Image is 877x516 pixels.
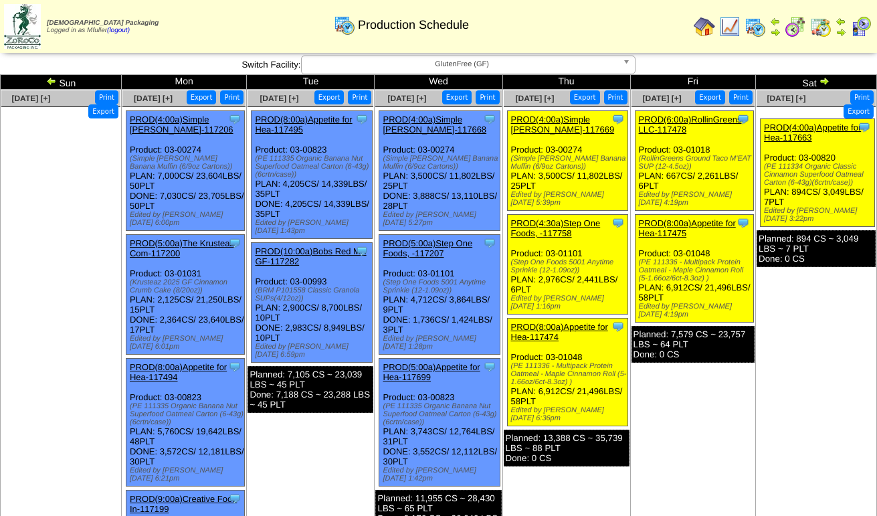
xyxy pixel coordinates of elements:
[134,94,173,103] span: [DATE] [+]
[483,360,496,373] img: Tooltip
[383,211,500,227] div: Edited by [PERSON_NAME] [DATE] 5:27pm
[635,215,753,323] div: Product: 03-01048 PLAN: 6,912CS / 21,496LBS / 58PLT
[379,359,500,487] div: Product: 03-00823 PLAN: 3,743CS / 12,764LBS / 31PLT DONE: 3,552CS / 12,112LBS / 30PLT
[248,366,373,413] div: Planned: 7,105 CS ~ 23,039 LBS ~ 45 PLT Done: 7,188 CS ~ 23,288 LBS ~ 45 PLT
[4,4,41,49] img: zoroco-logo-small.webp
[314,90,345,104] button: Export
[695,90,725,104] button: Export
[850,16,872,37] img: calendarcustomer.gif
[255,343,372,359] div: Edited by [PERSON_NAME] [DATE] 6:59pm
[502,75,630,90] td: Thu
[770,16,781,27] img: arrowleft.gif
[255,155,372,179] div: (PE 111335 Organic Banana Nut Superfood Oatmeal Carton (6-43g)(6crtn/case))
[511,406,628,422] div: Edited by [PERSON_NAME] [DATE] 6:36pm
[737,216,750,230] img: Tooltip
[511,218,601,238] a: PROD(4:30a)Step One Foods, -117758
[639,258,753,282] div: (PE 111336 - Multipack Protein Oatmeal - Maple Cinnamon Roll (5-1.66oz/6ct-8.3oz) )
[255,246,366,266] a: PROD(10:00a)Bobs Red Mill GF-117282
[515,94,554,103] a: [DATE] [+]
[379,235,500,355] div: Product: 03-01101 PLAN: 4,712CS / 3,864LBS / 9PLT DONE: 1,736CS / 1,424LBS / 3PLT
[260,94,298,103] a: [DATE] [+]
[611,216,625,230] img: Tooltip
[252,111,373,239] div: Product: 03-00823 PLAN: 4,205CS / 14,339LBS / 35PLT DONE: 4,205CS / 14,339LBS / 35PLT
[511,191,628,207] div: Edited by [PERSON_NAME] [DATE] 5:39pm
[387,94,426,103] span: [DATE] [+]
[810,16,832,37] img: calendarinout.gif
[844,104,874,118] button: Export
[836,27,846,37] img: arrowright.gif
[334,14,355,35] img: calendarprod.gif
[761,119,875,227] div: Product: 03-00820 PLAN: 894CS / 3,049LBS / 7PLT
[383,114,486,135] a: PROD(4:00a)Simple [PERSON_NAME]-117668
[507,111,628,211] div: Product: 03-00274 PLAN: 3,500CS / 11,802LBS / 25PLT
[770,27,781,37] img: arrowright.gif
[767,94,805,103] a: [DATE] [+]
[252,243,373,363] div: Product: 03-00993 PLAN: 2,900CS / 8,700LBS / 10PLT DONE: 2,983CS / 8,949LBS / 10PLT
[630,75,755,90] td: Fri
[130,335,244,351] div: Edited by [PERSON_NAME] [DATE] 6:01pm
[11,94,50,103] span: [DATE] [+]
[729,90,753,104] button: Print
[126,359,244,487] div: Product: 03-00823 PLAN: 5,760CS / 19,642LBS / 48PLT DONE: 3,572CS / 12,181LBS / 30PLT
[476,90,499,104] button: Print
[383,155,500,171] div: (Simple [PERSON_NAME] Banana Muffin (6/9oz Cartons))
[745,16,766,37] img: calendarprod.gif
[639,155,753,171] div: (RollinGreens Ground Taco M'EAT SUP (12-4.5oz))
[379,111,500,231] div: Product: 03-00274 PLAN: 3,500CS / 11,802LBS / 25PLT DONE: 3,888CS / 13,110LBS / 28PLT
[47,19,159,34] span: Logged in as Mfuller
[1,75,122,90] td: Sun
[255,286,372,303] div: (BRM P101558 Classic Granola SUPs(4/12oz))
[643,94,682,103] a: [DATE] [+]
[611,320,625,333] img: Tooltip
[604,90,627,104] button: Print
[355,112,369,126] img: Tooltip
[511,322,608,342] a: PROD(8:00a)Appetite for Hea-117474
[348,90,371,104] button: Print
[785,16,806,37] img: calendarblend.gif
[187,90,217,104] button: Export
[507,215,628,315] div: Product: 03-01101 PLAN: 2,976CS / 2,441LBS / 6PLT
[130,466,244,483] div: Edited by [PERSON_NAME] [DATE] 6:21pm
[511,258,628,274] div: (Step One Foods 5001 Anytime Sprinkle (12-1.09oz))
[483,112,496,126] img: Tooltip
[611,112,625,126] img: Tooltip
[764,207,874,223] div: Edited by [PERSON_NAME] [DATE] 3:22pm
[756,75,877,90] td: Sat
[130,494,237,514] a: PROD(9:00a)Creative Food In-117199
[694,16,715,37] img: home.gif
[737,112,750,126] img: Tooltip
[247,75,375,90] td: Tue
[383,466,500,483] div: Edited by [PERSON_NAME] [DATE] 1:42pm
[631,326,755,363] div: Planned: 7,579 CS ~ 23,757 LBS ~ 64 PLT Done: 0 CS
[383,238,472,258] a: PROD(5:00a)Step One Foods, -117207
[819,76,830,86] img: arrowright.gif
[220,90,243,104] button: Print
[511,155,628,171] div: (Simple [PERSON_NAME] Banana Muffin (6/9oz Cartons))
[639,191,753,207] div: Edited by [PERSON_NAME] [DATE] 4:19pm
[850,90,874,104] button: Print
[639,114,742,135] a: PROD(6:00a)RollinGreens LLC-117478
[228,492,241,505] img: Tooltip
[121,75,246,90] td: Mon
[383,402,500,426] div: (PE 111335 Organic Banana Nut Superfood Oatmeal Carton (6-43g)(6crtn/case))
[375,75,502,90] td: Wed
[307,56,617,72] span: GlutenFree (GF)
[255,219,372,235] div: Edited by [PERSON_NAME] [DATE] 1:43pm
[383,278,500,294] div: (Step One Foods 5001 Anytime Sprinkle (12-1.09oz))
[88,104,118,118] button: Export
[511,294,628,311] div: Edited by [PERSON_NAME] [DATE] 1:16pm
[836,16,846,27] img: arrowleft.gif
[757,230,876,267] div: Planned: 894 CS ~ 3,049 LBS ~ 7 PLT Done: 0 CS
[107,27,130,34] a: (logout)
[639,303,753,319] div: Edited by [PERSON_NAME] [DATE] 4:19pm
[130,402,244,426] div: (PE 111335 Organic Banana Nut Superfood Oatmeal Carton (6-43g)(6crtn/case))
[228,360,241,373] img: Tooltip
[858,120,871,134] img: Tooltip
[764,163,874,187] div: (PE 111334 Organic Classic Cinnamon Superfood Oatmeal Carton (6-43g)(6crtn/case))
[46,76,57,86] img: arrowleft.gif
[483,236,496,250] img: Tooltip
[255,114,352,135] a: PROD(8:00a)Appetite for Hea-117495
[507,319,628,426] div: Product: 03-01048 PLAN: 6,912CS / 21,496LBS / 58PLT
[126,235,244,355] div: Product: 03-01031 PLAN: 2,125CS / 21,250LBS / 15PLT DONE: 2,364CS / 23,640LBS / 17PLT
